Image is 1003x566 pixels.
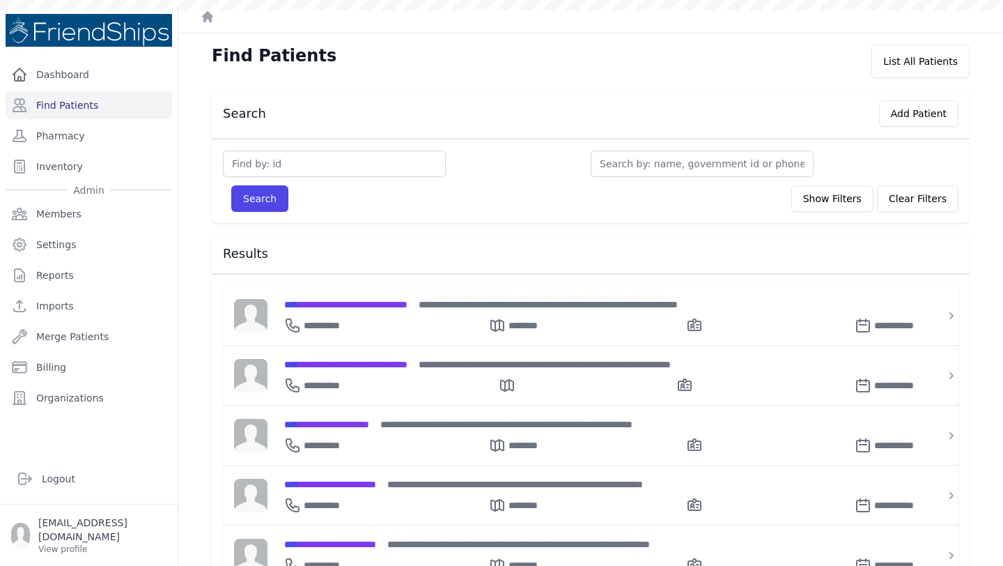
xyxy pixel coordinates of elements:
[11,516,166,555] a: [EMAIL_ADDRESS][DOMAIN_NAME] View profile
[38,516,166,544] p: [EMAIL_ADDRESS][DOMAIN_NAME]
[879,100,958,127] button: Add Patient
[11,465,166,493] a: Logout
[223,151,446,177] input: Find by: id
[6,261,172,289] a: Reports
[6,91,172,119] a: Find Patients
[6,323,172,351] a: Merge Patients
[6,231,172,259] a: Settings
[791,185,873,212] button: Show Filters
[6,61,172,89] a: Dashboard
[68,183,110,197] span: Admin
[212,45,336,67] h1: Find Patients
[231,185,288,212] button: Search
[6,384,172,412] a: Organizations
[877,185,958,212] button: Clear Filters
[591,151,814,177] input: Search by: name, government id or phone
[6,14,172,47] img: Medical Missions EMR
[6,122,172,150] a: Pharmacy
[6,353,172,381] a: Billing
[6,153,172,181] a: Inventory
[223,245,958,262] h3: Results
[234,479,267,512] img: person-242608b1a05df3501eefc295dc1bc67a.jpg
[234,419,267,452] img: person-242608b1a05df3501eefc295dc1bc67a.jpg
[234,359,267,392] img: person-242608b1a05df3501eefc295dc1bc67a.jpg
[38,544,166,555] p: View profile
[234,299,267,332] img: person-242608b1a05df3501eefc295dc1bc67a.jpg
[6,200,172,228] a: Members
[223,105,266,122] h3: Search
[6,292,172,320] a: Imports
[871,45,970,78] div: List All Patients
